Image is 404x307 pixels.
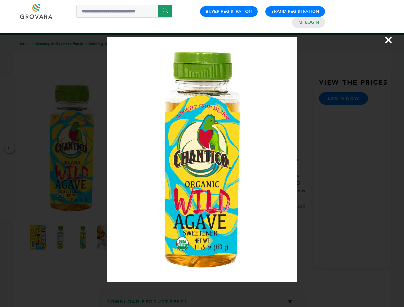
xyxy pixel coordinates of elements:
[206,9,252,14] a: Buyer Registration
[76,5,172,18] input: Search a product or brand...
[305,20,319,25] a: Login
[107,37,297,282] img: Image Preview
[384,31,393,49] span: ×
[271,9,319,14] a: Brand Registration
